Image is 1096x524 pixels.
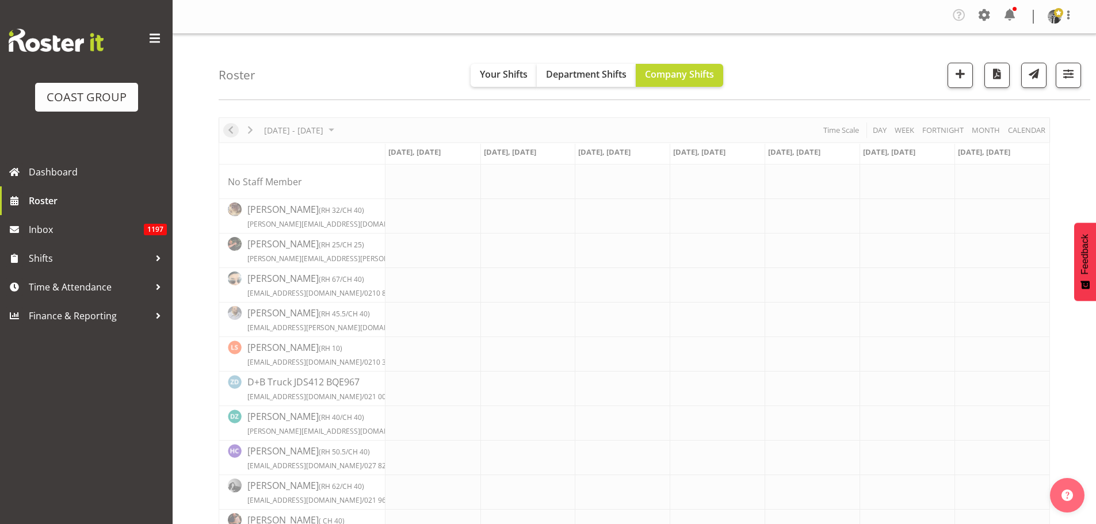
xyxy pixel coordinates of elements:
[1074,223,1096,301] button: Feedback - Show survey
[645,68,714,81] span: Company Shifts
[47,89,127,106] div: COAST GROUP
[1061,489,1073,501] img: help-xxl-2.png
[29,163,167,181] span: Dashboard
[29,250,150,267] span: Shifts
[29,307,150,324] span: Finance & Reporting
[1048,10,1061,24] img: stefaan-simons7cdb5eda7cf2d86be9a9309e83275074.png
[480,68,528,81] span: Your Shifts
[471,64,537,87] button: Your Shifts
[29,278,150,296] span: Time & Attendance
[29,221,144,238] span: Inbox
[537,64,636,87] button: Department Shifts
[984,63,1010,88] button: Download a PDF of the roster according to the set date range.
[1056,63,1081,88] button: Filter Shifts
[948,63,973,88] button: Add a new shift
[9,29,104,52] img: Rosterit website logo
[29,192,167,209] span: Roster
[144,224,167,235] span: 1197
[636,64,723,87] button: Company Shifts
[546,68,627,81] span: Department Shifts
[219,68,255,82] h4: Roster
[1021,63,1047,88] button: Send a list of all shifts for the selected filtered period to all rostered employees.
[1080,234,1090,274] span: Feedback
